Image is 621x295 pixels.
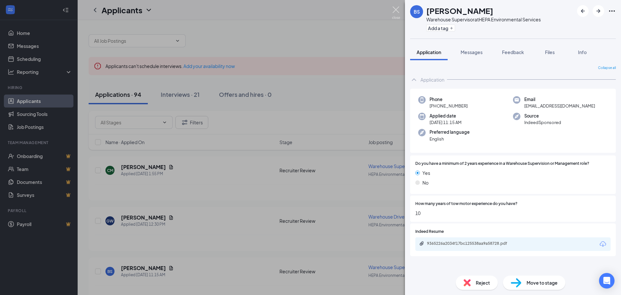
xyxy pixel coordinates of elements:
[426,16,541,23] div: Warehouse Supervisor at HEPA Environmental Services
[594,7,602,15] svg: ArrowRight
[430,113,462,119] span: Applied date
[524,119,561,126] span: IndeedSponsored
[599,240,607,248] svg: Download
[414,8,420,15] div: BS
[524,103,595,109] span: [EMAIL_ADDRESS][DOMAIN_NAME]
[415,201,517,207] span: How many years of tow motor experience do you have?
[427,241,517,246] div: 9365226a2034f17bc125538aa9a58728.pdf
[430,129,470,135] span: Preferred language
[415,161,589,167] span: Do you have a minimum of 2 years experience in a Warehouse Supervision or Management role?
[417,49,441,55] span: Application
[426,25,455,31] button: PlusAdd a tag
[426,5,493,16] h1: [PERSON_NAME]
[430,136,470,142] span: English
[593,5,604,17] button: ArrowRight
[430,103,468,109] span: [PHONE_NUMBER]
[419,241,424,246] svg: Paperclip
[450,26,453,30] svg: Plus
[599,273,615,289] div: Open Intercom Messenger
[524,96,595,103] span: Email
[527,279,558,286] span: Move to stage
[430,96,468,103] span: Phone
[420,76,444,83] div: Application
[422,169,430,176] span: Yes
[545,49,555,55] span: Files
[415,210,611,217] span: 10
[476,279,490,286] span: Reject
[430,119,462,126] span: [DATE] 11:15 AM
[579,7,587,15] svg: ArrowLeftNew
[524,113,561,119] span: Source
[415,229,444,235] span: Indeed Resume
[578,49,587,55] span: Info
[502,49,524,55] span: Feedback
[598,65,616,71] span: Collapse all
[419,241,524,247] a: Paperclip9365226a2034f17bc125538aa9a58728.pdf
[410,76,418,84] svg: ChevronUp
[422,179,429,186] span: No
[577,5,589,17] button: ArrowLeftNew
[608,7,616,15] svg: Ellipses
[461,49,483,55] span: Messages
